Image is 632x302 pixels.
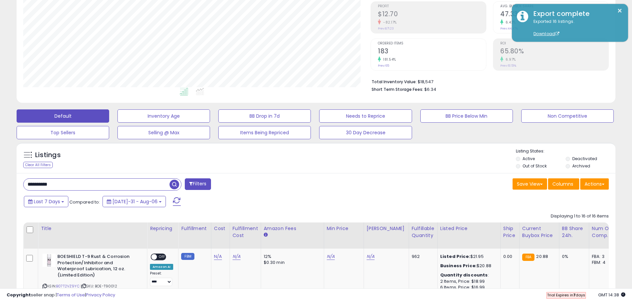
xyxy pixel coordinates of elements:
a: N/A [327,253,335,260]
div: 962 [412,254,432,260]
div: BB Share 24h. [562,225,586,239]
div: Repricing [150,225,176,232]
a: N/A [367,253,375,260]
div: 0.00 [503,254,514,260]
div: $21.95 [440,254,495,260]
span: Ordered Items [378,42,486,45]
div: 0% [562,254,584,260]
div: Listed Price [440,225,498,232]
button: × [617,7,622,15]
button: BB Drop in 7d [218,109,311,123]
div: Amazon AI [150,264,173,270]
button: Last 7 Days [24,196,68,207]
span: Columns [552,181,573,187]
label: Deactivated [572,156,597,161]
div: : [440,272,495,278]
b: 7 [573,292,576,298]
small: 6.97% [503,57,516,62]
button: [DATE]-31 - Aug-06 [103,196,166,207]
div: seller snap | | [7,292,115,298]
div: Fulfillment Cost [233,225,258,239]
small: FBA [522,254,534,261]
button: Filters [185,178,211,190]
div: Min Price [327,225,361,232]
div: Displaying 1 to 16 of 16 items [551,213,609,219]
label: Archived [572,163,590,169]
button: Save View [513,178,547,190]
b: BOESHIELD T-9 Rust & Corrosion Protection/Inhibitor and Waterproof Lubrication, 12 oz. (Limited E... [57,254,138,280]
small: 6.43% [503,20,516,25]
div: Fulfillment [181,225,208,232]
div: Export complete [528,9,623,19]
span: Last 7 Days [34,198,60,205]
small: Prev: $71.23 [378,27,394,30]
b: Total Inventory Value: [372,79,417,85]
a: Terms of Use [57,292,85,298]
h2: 183 [378,47,486,56]
span: 20.88 [536,253,548,260]
button: Columns [548,178,579,190]
span: ROI [500,42,608,45]
h2: 65.80% [500,47,608,56]
span: Avg. Buybox Share [500,5,608,8]
p: Listing States: [516,148,615,154]
button: Needs to Reprice [319,109,412,123]
label: Active [523,156,535,161]
h2: $12.70 [378,10,486,19]
small: Amazon Fees. [264,232,268,238]
span: Compared to: [69,199,100,205]
b: Listed Price: [440,253,470,260]
div: Preset: [150,271,173,286]
button: BB Price Below Min [420,109,513,123]
button: Non Competitive [521,109,614,123]
div: Clear All Filters [23,162,53,168]
div: Exported 16 listings. [528,19,623,37]
div: Fulfillable Quantity [412,225,435,239]
button: 30 Day Decrease [319,126,412,139]
h2: 47.33% [500,10,608,19]
a: Privacy Policy [86,292,115,298]
div: Amazon Fees [264,225,321,232]
div: Title [41,225,144,232]
div: Cost [214,225,227,232]
img: 31tHgL-XKEL._SL40_.jpg [42,254,56,267]
div: Ship Price [503,225,517,239]
div: $0.30 min [264,260,319,266]
button: Inventory Age [117,109,210,123]
div: 12% [264,254,319,260]
small: Prev: 44.47% [500,27,518,30]
div: FBM: 4 [592,260,614,266]
button: Default [17,109,109,123]
b: Quantity discounts [440,272,488,278]
small: 181.54% [381,57,396,62]
button: Items Being Repriced [218,126,311,139]
div: Current Buybox Price [522,225,556,239]
button: Actions [580,178,609,190]
span: 2025-08-14 14:38 GMT [598,292,625,298]
span: $6.34 [424,86,436,92]
small: Prev: 61.51% [500,64,516,68]
div: $20.88 [440,263,495,269]
div: [PERSON_NAME] [367,225,406,232]
a: N/A [233,253,241,260]
span: [DATE]-31 - Aug-06 [112,198,158,205]
span: OFF [157,254,168,260]
h5: Listings [35,151,61,160]
small: -82.17% [381,20,397,25]
small: Prev: 65 [378,64,389,68]
div: Num of Comp. [592,225,616,239]
small: FBM [181,253,194,260]
a: N/A [214,253,222,260]
button: Top Sellers [17,126,109,139]
label: Out of Stock [523,163,547,169]
li: $18,547 [372,77,604,85]
b: Business Price: [440,263,477,269]
a: Download [533,31,559,36]
span: Trial Expires in days [547,292,585,298]
b: Short Term Storage Fees: [372,87,423,92]
div: 2 Items, Price: $18.99 [440,278,495,284]
strong: Copyright [7,292,31,298]
button: Selling @ Max [117,126,210,139]
div: FBA: 3 [592,254,614,260]
span: Profit [378,5,486,8]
